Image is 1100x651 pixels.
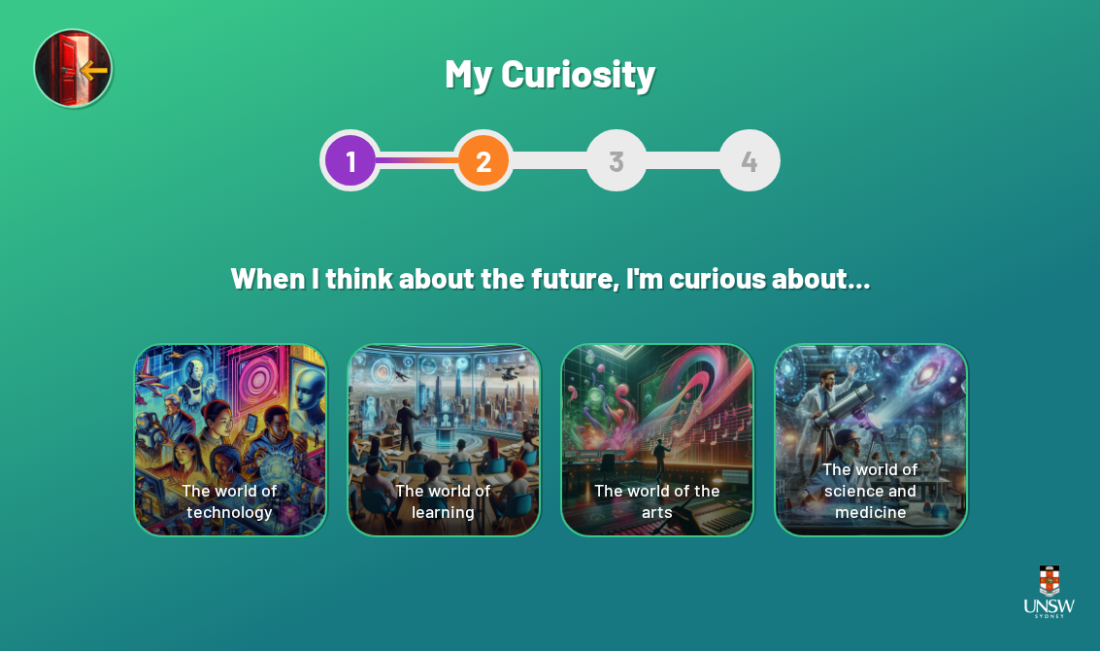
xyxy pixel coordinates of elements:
div: The world of science and medicine [776,345,966,535]
h2: When I think about the future, I'm curious about... [133,240,968,314]
h1: My Curiosity [319,49,781,95]
div: The world of learning [349,345,539,535]
div: 2 [452,129,515,191]
div: The world of the arts [562,345,752,535]
div: The world of technology [135,345,325,535]
div: 1 [319,129,382,191]
div: 4 [718,129,781,191]
img: Exit [33,28,117,112]
div: 3 [585,129,648,191]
